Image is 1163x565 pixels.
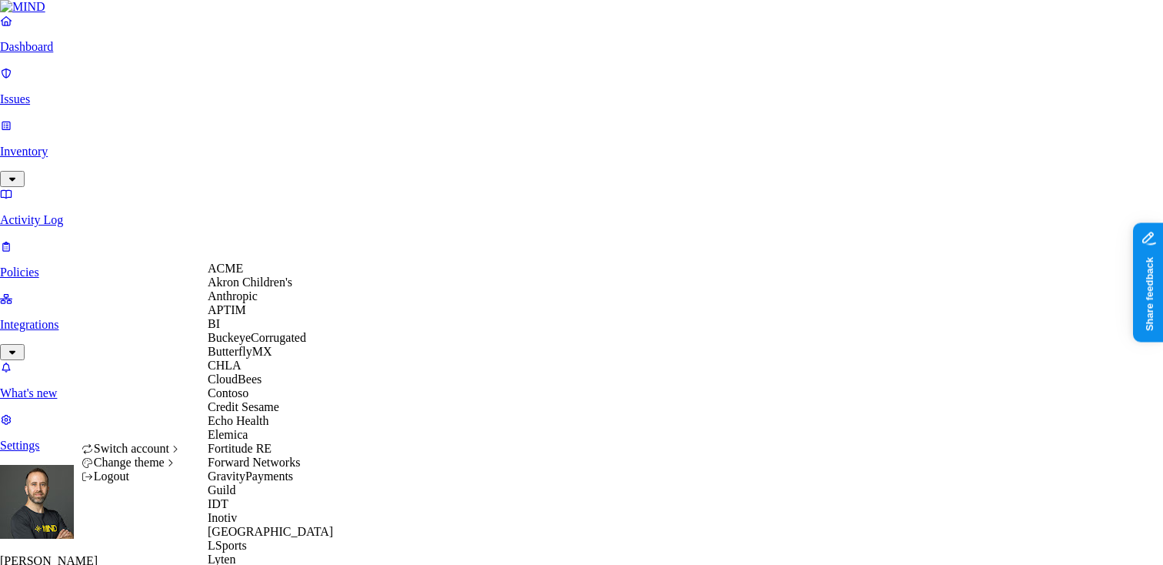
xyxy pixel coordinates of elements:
span: Credit Sesame [208,400,279,413]
span: Echo Health [208,414,269,427]
span: ButterflyMX [208,345,272,358]
span: LSports [208,539,247,552]
span: GravityPayments [208,470,293,483]
span: [GEOGRAPHIC_DATA] [208,525,333,538]
span: Elemica [208,428,248,441]
span: Anthropic [208,289,258,303]
span: Forward Networks [208,456,300,469]
span: Change theme [94,456,165,469]
span: Contoso [208,386,248,400]
span: APTIM [208,303,246,316]
span: ACME [208,262,243,275]
span: CloudBees [208,373,262,386]
span: Inotiv [208,511,237,524]
span: BuckeyeCorrugated [208,331,306,344]
span: IDT [208,497,228,510]
span: BI [208,317,220,330]
span: Switch account [94,442,169,455]
span: Akron Children's [208,276,292,289]
div: Logout [82,470,182,483]
span: Fortitude RE [208,442,272,455]
span: CHLA [208,359,242,372]
span: Guild [208,483,235,496]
